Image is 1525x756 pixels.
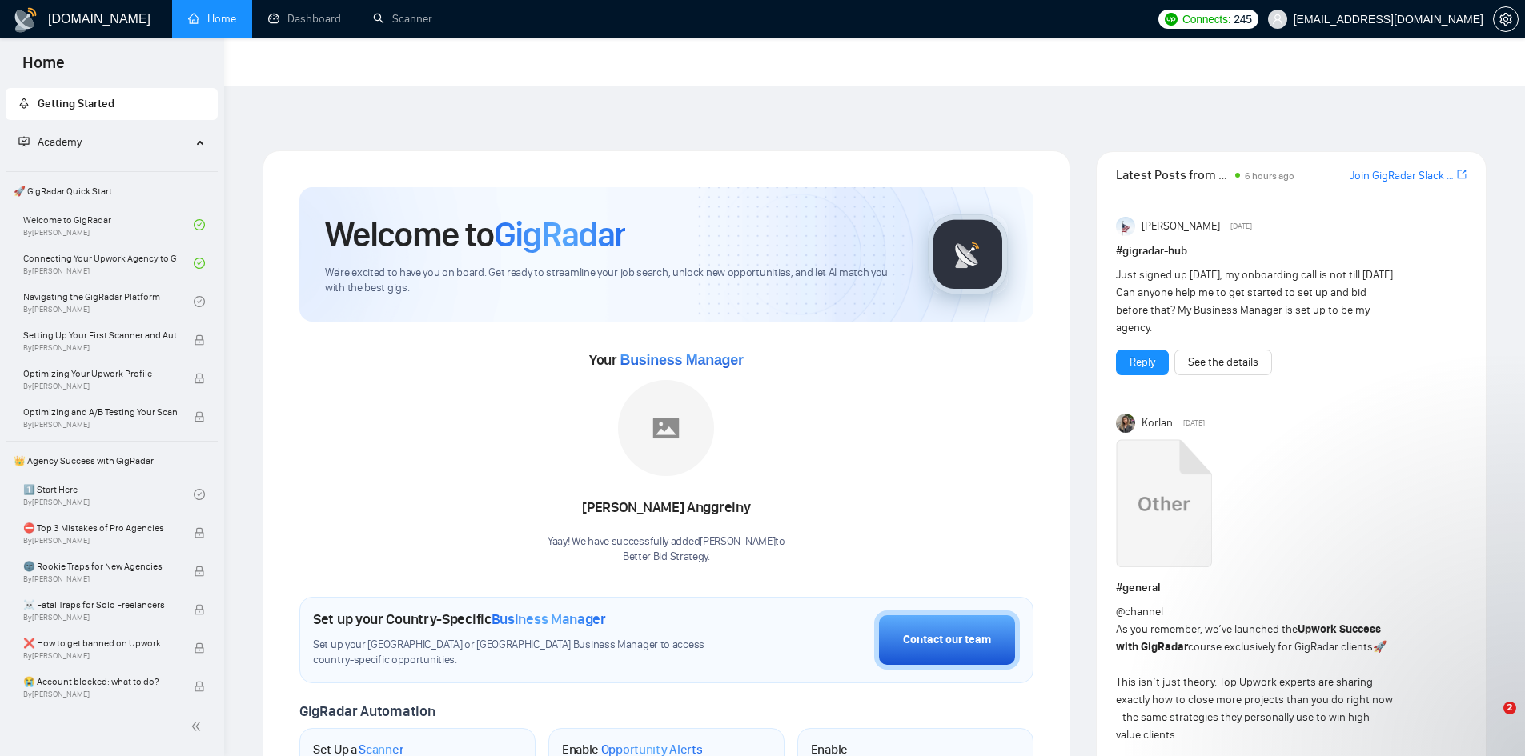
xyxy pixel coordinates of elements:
[1116,217,1135,236] img: Anisuzzaman Khan
[23,420,177,430] span: By [PERSON_NAME]
[194,258,205,269] span: check-circle
[23,558,177,574] span: 🌚 Rookie Traps for New Agencies
[618,380,714,476] img: placeholder.png
[1116,165,1230,185] span: Latest Posts from the GigRadar Community
[23,574,177,584] span: By [PERSON_NAME]
[23,284,194,319] a: Navigating the GigRadar PlatformBy[PERSON_NAME]
[1130,354,1155,371] a: Reply
[1116,605,1163,618] span: @channel
[23,343,177,353] span: By [PERSON_NAME]
[194,373,205,384] span: lock
[1457,167,1467,182] a: export
[194,566,205,577] span: lock
[1142,218,1220,235] span: [PERSON_NAME]
[1350,167,1454,185] a: Join GigRadar Slack Community
[548,494,785,522] div: [PERSON_NAME] Anggreiny
[194,334,205,346] span: lock
[325,266,902,296] span: We're excited to have you on board. Get ready to streamline your job search, unlock new opportuni...
[928,214,1008,294] img: gigradar-logo.png
[23,536,177,546] span: By [PERSON_NAME]
[492,610,606,628] span: Business Manager
[38,135,82,149] span: Academy
[194,219,205,230] span: check-circle
[1457,168,1467,181] span: export
[194,296,205,307] span: check-circle
[194,642,205,654] span: lock
[494,213,625,256] span: GigRadar
[1116,579,1467,597] h1: # general
[23,327,177,343] span: Setting Up Your First Scanner and Auto-Bidder
[194,489,205,500] span: check-circle
[7,445,216,477] span: 👑 Agency Success with GigRadar
[23,404,177,420] span: Optimizing and A/B Testing Your Scanner for Better Results
[18,98,30,109] span: rocket
[23,635,177,651] span: ❌ How to get banned on Upwork
[1188,354,1258,371] a: See the details
[23,246,194,281] a: Connecting Your Upwork Agency to GigRadarBy[PERSON_NAME]
[313,610,606,628] h1: Set up your Country-Specific
[18,135,82,149] span: Academy
[589,351,744,369] span: Your
[194,681,205,692] span: lock
[1503,702,1516,714] span: 2
[194,604,205,615] span: lock
[548,534,785,565] div: Yaay! We have successfully added [PERSON_NAME] to
[23,366,177,382] span: Optimizing Your Upwork Profile
[1245,170,1294,182] span: 6 hours ago
[23,690,177,699] span: By [PERSON_NAME]
[1116,350,1169,375] button: Reply
[299,702,435,720] span: GigRadar Automation
[1174,350,1272,375] button: See the details
[874,610,1020,670] button: Contact our team
[1116,439,1212,573] a: Upwork Success with GigRadar.mp4
[1116,414,1135,433] img: Korlan
[1116,242,1467,260] h1: # gigradar-hub
[23,674,177,690] span: 😭 Account blocked: what to do?
[194,411,205,422] span: lock
[1183,416,1205,430] span: [DATE]
[313,638,737,668] span: Set up your [GEOGRAPHIC_DATA] or [GEOGRAPHIC_DATA] Business Manager to access country-specific op...
[903,631,991,649] div: Contact our team
[18,136,30,147] span: fund-projection-screen
[6,88,218,120] li: Getting Started
[1142,414,1173,432] span: Korlan
[23,520,177,536] span: ⛔ Top 3 Mistakes of Pro Agencies
[7,175,216,207] span: 🚀 GigRadar Quick Start
[620,352,743,368] span: Business Manager
[194,527,205,538] span: lock
[23,651,177,661] span: By [PERSON_NAME]
[23,382,177,391] span: By [PERSON_NAME]
[38,97,114,110] span: Getting Started
[1116,266,1397,337] div: Just signed up [DATE], my onboarding call is not till [DATE]. Can anyone help me to get started t...
[23,613,177,622] span: By [PERSON_NAME]
[23,477,194,512] a: 1️⃣ Start HereBy[PERSON_NAME]
[325,213,625,256] h1: Welcome to
[23,207,194,242] a: Welcome to GigRadarBy[PERSON_NAME]
[191,718,207,734] span: double-left
[23,597,177,613] span: ☠️ Fatal Traps for Solo Freelancers
[1230,219,1252,234] span: [DATE]
[548,550,785,565] p: Better Bid Strategy .
[1471,702,1509,740] iframe: Intercom live chat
